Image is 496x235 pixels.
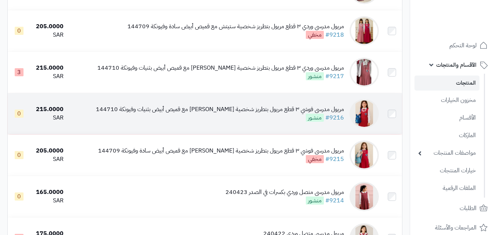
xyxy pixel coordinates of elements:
[350,140,379,170] img: مريول مدرسي فوشي ٣ قطع مريول بتطريز شخصية ستيتش مع قميص أبيض سادة وفيونكة 144709
[96,105,344,114] div: مريول مدرسي فوشي ٣ قطع مريول بتطريز شخصية [PERSON_NAME] مع قميص أبيض بثنيات وفيونكة 144710
[33,105,64,114] div: 215.0000
[414,199,492,217] a: الطلبات
[97,64,344,72] div: مريول مدرسي وردي ٣ قطع مريول بتطريز شخصية [PERSON_NAME] مع قميص أبيض بثنيات وفيونكة 144710
[33,22,64,31] div: 205.0000
[325,30,344,39] a: #9218
[33,155,64,164] div: SAR
[15,151,23,159] span: 0
[414,92,479,108] a: مخزون الخيارات
[436,60,477,70] span: الأقسام والمنتجات
[306,197,324,205] span: منشور
[350,99,379,128] img: مريول مدرسي فوشي ٣ قطع مريول بتطريز شخصية ستيتش مع قميص أبيض بثنيات وفيونكة 144710
[33,64,64,72] div: 215.0000
[350,16,379,45] img: مريول مدرسي وردي ٣ قطع مريول بتطريز شخصية ستيتش مع قميص أبيض سادة وفيونكة 144709
[325,196,344,205] a: #9214
[414,145,479,161] a: مواصفات المنتجات
[449,40,477,51] span: لوحة التحكم
[33,197,64,205] div: SAR
[127,22,344,31] div: مريول مدرسي وردي ٣ قطع مريول بتطريز شخصية ستيتش مع قميص أبيض سادة وفيونكة 144709
[33,31,64,39] div: SAR
[33,147,64,155] div: 205.0000
[33,114,64,122] div: SAR
[306,31,324,39] span: مخفي
[325,72,344,81] a: #9217
[414,180,479,196] a: الملفات الرقمية
[350,182,379,211] img: مريول مدرسي متصل وردي بكسرات في الصدر 240423
[98,147,344,155] div: مريول مدرسي فوشي ٣ قطع مريول بتطريز شخصية [PERSON_NAME] مع قميص أبيض سادة وفيونكة 144709
[325,113,344,122] a: #9216
[414,76,479,91] a: المنتجات
[414,37,492,54] a: لوحة التحكم
[435,223,477,233] span: المراجعات والأسئلة
[350,58,379,87] img: مريول مدرسي وردي ٣ قطع مريول بتطريز شخصية ستيتش مع قميص أبيض بثنيات وفيونكة 144710
[460,203,477,213] span: الطلبات
[15,68,23,76] span: 3
[306,155,324,163] span: مخفي
[325,155,344,164] a: #9215
[306,72,324,80] span: منشور
[414,128,479,143] a: الماركات
[15,192,23,201] span: 0
[225,188,344,197] div: مريول مدرسي متصل وردي بكسرات في الصدر 240423
[414,163,479,179] a: خيارات المنتجات
[414,110,479,126] a: الأقسام
[306,114,324,122] span: منشور
[33,72,64,81] div: SAR
[15,110,23,118] span: 0
[15,27,23,35] span: 0
[33,188,64,197] div: 165.0000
